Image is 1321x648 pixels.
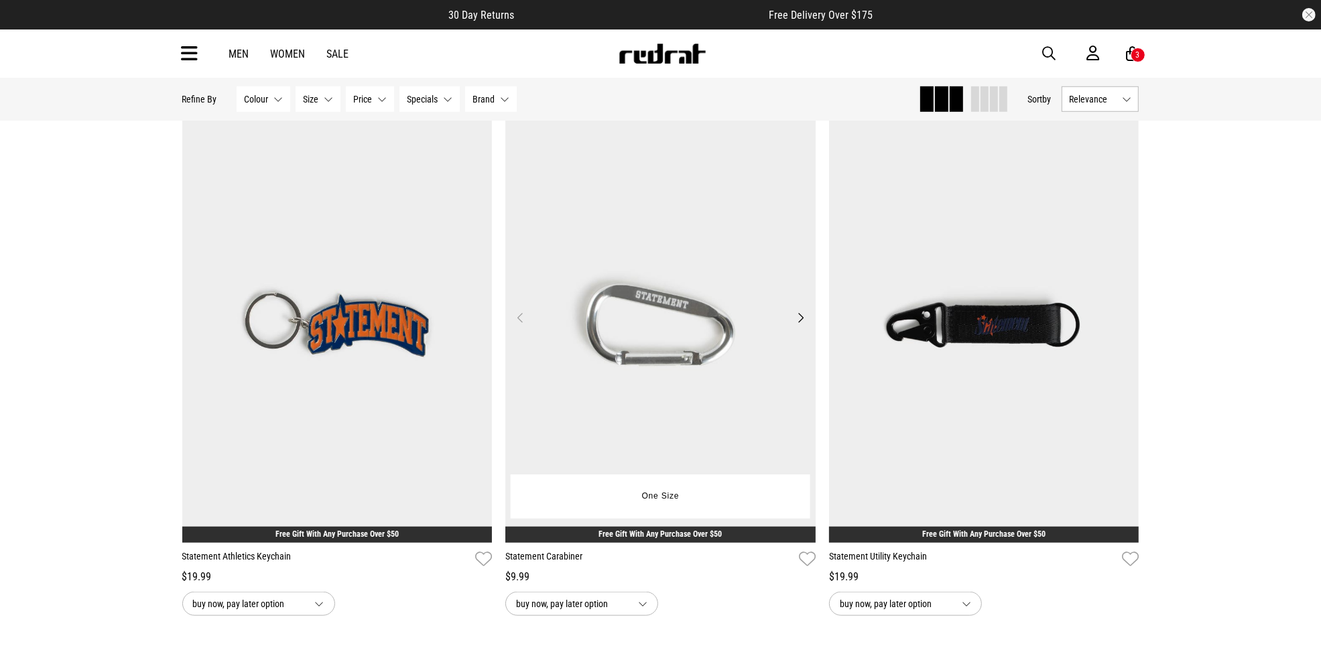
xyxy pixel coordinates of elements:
span: buy now, pay later option [840,596,951,612]
a: Men [229,48,249,60]
div: $19.99 [829,569,1139,585]
button: Next [792,310,809,326]
button: buy now, pay later option [182,592,335,616]
img: Statement Athletics Keychain in Orange [182,109,493,543]
img: Redrat logo [618,44,706,64]
a: Statement Utility Keychain [829,549,1117,569]
button: buy now, pay later option [829,592,982,616]
button: Price [347,86,395,112]
a: Free Gift With Any Purchase Over $50 [275,529,399,539]
span: Brand [473,94,495,105]
img: Statement Utility Keychain in Black [829,109,1139,543]
span: Relevance [1070,94,1117,105]
a: Statement Carabiner [505,549,794,569]
button: Specials [400,86,460,112]
div: 3 [1136,50,1140,60]
span: Specials [407,94,438,105]
span: buy now, pay later option [193,596,304,612]
span: Size [304,94,319,105]
span: buy now, pay later option [516,596,627,612]
p: Refine By [182,94,217,105]
button: buy now, pay later option [505,592,658,616]
button: Sortby [1028,91,1052,107]
a: Free Gift With Any Purchase Over $50 [922,529,1046,539]
button: One Size [632,484,690,509]
span: by [1043,94,1052,105]
img: Statement Carabiner in Silver [505,109,816,543]
button: Colour [237,86,291,112]
a: Statement Athletics Keychain [182,549,470,569]
button: Previous [512,310,529,326]
iframe: Customer reviews powered by Trustpilot [541,8,742,21]
div: $19.99 [182,569,493,585]
a: 3 [1127,47,1139,61]
button: Relevance [1062,86,1139,112]
a: Women [271,48,306,60]
button: Brand [466,86,517,112]
button: Size [296,86,341,112]
span: 30 Day Returns [448,9,514,21]
span: Free Delivery Over $175 [769,9,873,21]
span: Colour [245,94,269,105]
span: Price [354,94,373,105]
a: Sale [327,48,349,60]
div: $9.99 [505,569,816,585]
a: Free Gift With Any Purchase Over $50 [599,529,722,539]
